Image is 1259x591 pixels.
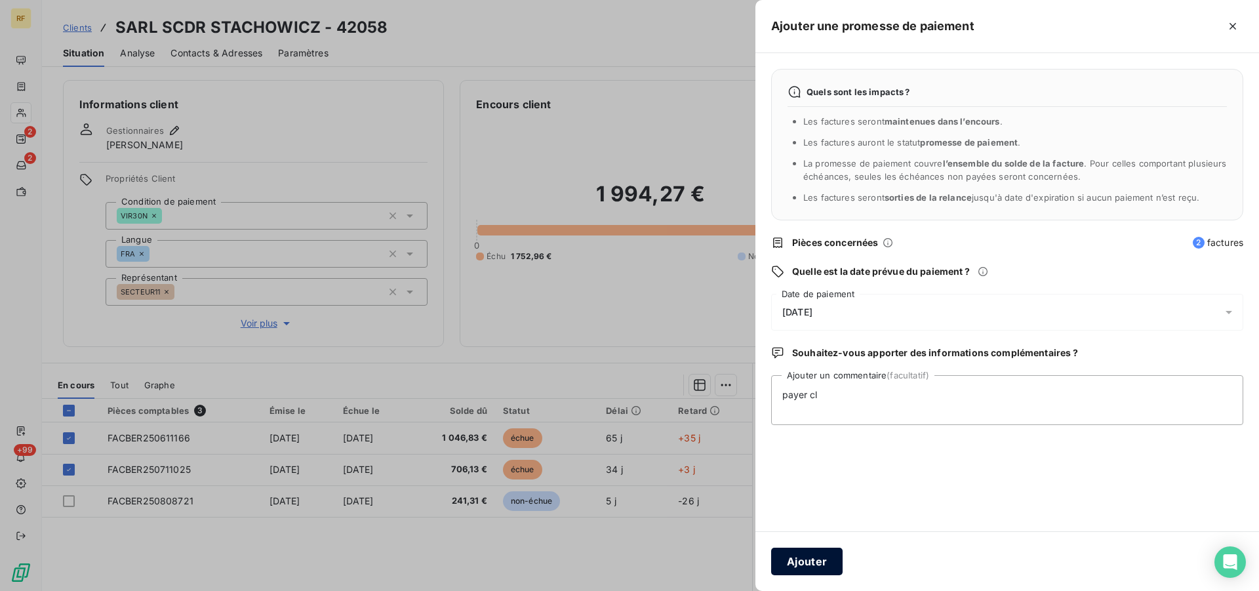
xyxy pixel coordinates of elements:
div: Open Intercom Messenger [1214,546,1246,578]
span: Les factures seront jusqu'à date d'expiration si aucun paiement n’est reçu. [803,192,1199,203]
span: factures [1193,236,1243,249]
span: promesse de paiement [920,137,1018,148]
span: maintenues dans l’encours [885,116,1000,127]
span: 2 [1193,237,1205,249]
span: Souhaitez-vous apporter des informations complémentaires ? [792,346,1078,359]
span: Quelle est la date prévue du paiement ? [792,265,970,278]
span: La promesse de paiement couvre . Pour celles comportant plusieurs échéances, seules les échéances... [803,158,1227,182]
span: l’ensemble du solde de la facture [943,158,1085,169]
span: Quels sont les impacts ? [807,87,910,97]
span: Les factures seront . [803,116,1003,127]
button: Ajouter [771,548,843,575]
span: sorties de la relance [885,192,972,203]
span: [DATE] [782,307,812,317]
span: Pièces concernées [792,236,879,249]
h5: Ajouter une promesse de paiement [771,17,974,35]
textarea: payer cl [771,375,1243,425]
span: Les factures auront le statut . [803,137,1021,148]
